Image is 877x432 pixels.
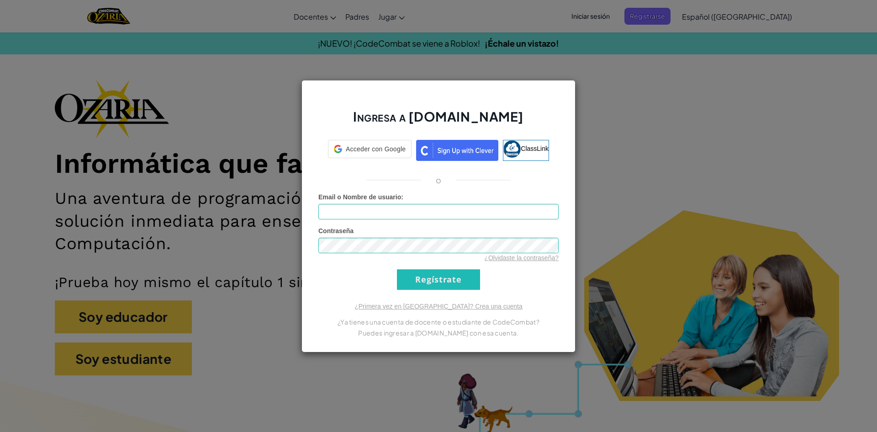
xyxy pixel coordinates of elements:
[503,140,521,158] img: classlink-logo-small.png
[397,269,480,290] input: Regístrate
[318,316,559,327] p: ¿Ya tienes una cuenta de docente o estudiante de CodeCombat?
[318,192,403,202] label: :
[318,193,401,201] span: Email o Nombre de usuario
[484,254,559,261] a: ¿Olvidaste la contraseña?
[521,144,549,152] span: ClassLink
[416,140,498,161] img: clever_sso_button@2x.png
[436,175,441,186] p: o
[328,140,412,158] div: Acceder con Google
[354,303,523,310] a: ¿Primera vez en [GEOGRAPHIC_DATA]? Crea una cuenta
[328,140,412,161] a: Acceder con Google
[346,144,406,154] span: Acceder con Google
[318,227,354,235] span: Contraseña
[318,327,559,338] p: Puedes ingresar a [DOMAIN_NAME] con esa cuenta.
[318,108,559,134] h2: Ingresa a [DOMAIN_NAME]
